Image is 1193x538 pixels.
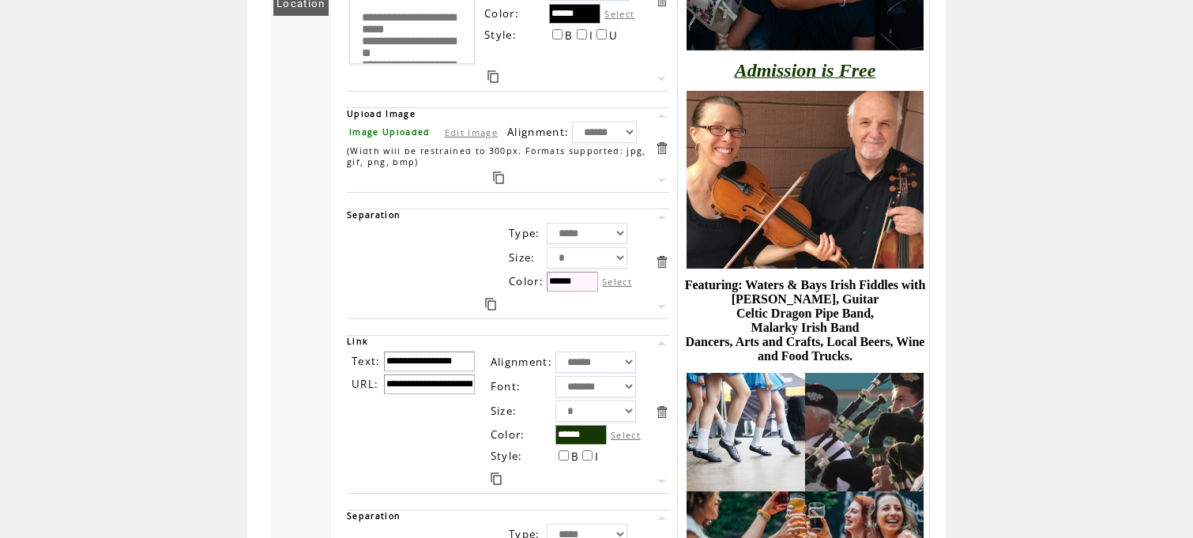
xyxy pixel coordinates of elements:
a: Move this item down [654,474,669,489]
span: B [571,450,579,464]
span: Separation [347,510,401,521]
span: Size: [509,250,536,265]
label: Select [611,429,641,441]
font: Featuring: Waters & Bays Irish Fiddles with [PERSON_NAME], Guitar Celtic Dragon Pipe Band, Malark... [685,278,926,363]
a: Move this item up [654,336,669,351]
a: Move this item up [654,108,669,123]
span: B [565,28,573,43]
span: Style: [491,449,523,463]
span: U [609,28,618,43]
a: Move this item up [654,209,669,224]
span: Link [347,336,368,347]
span: Alignment: [507,125,569,139]
span: Alignment: [491,355,552,369]
span: Separation [347,209,401,220]
span: Color: [491,427,525,442]
a: Duplicate this item [493,171,504,184]
a: Duplicate this item [491,472,502,485]
label: Select [602,276,632,288]
a: Delete this item [654,404,669,419]
span: Type: [509,226,540,240]
a: Move this item down [654,72,669,87]
a: Edit Image [445,126,498,138]
span: Color: [509,274,544,288]
span: Image Uploaded [349,126,431,137]
span: Style: [484,28,517,42]
span: (Width will be restrained to 300px. Formats supported: jpg, gif, png, bmp) [347,145,646,167]
a: Move this item up [654,510,669,525]
a: Admission is Free [735,73,876,77]
span: I [595,450,599,464]
a: Delete this item [654,141,669,156]
a: Duplicate this item [485,298,496,310]
span: URL: [352,377,378,391]
a: Delete this item [654,254,669,269]
span: Text: [352,354,381,368]
span: Upload Image [347,108,416,119]
a: Move this item down [654,299,669,314]
img: images [687,91,924,269]
span: I [589,28,593,43]
font: Admission is Free [735,60,876,81]
span: Size: [491,404,517,418]
a: Duplicate this item [487,70,499,83]
label: Select [604,8,634,20]
span: Font: [491,379,521,393]
a: Move this item down [654,173,669,188]
span: Color: [484,6,519,21]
